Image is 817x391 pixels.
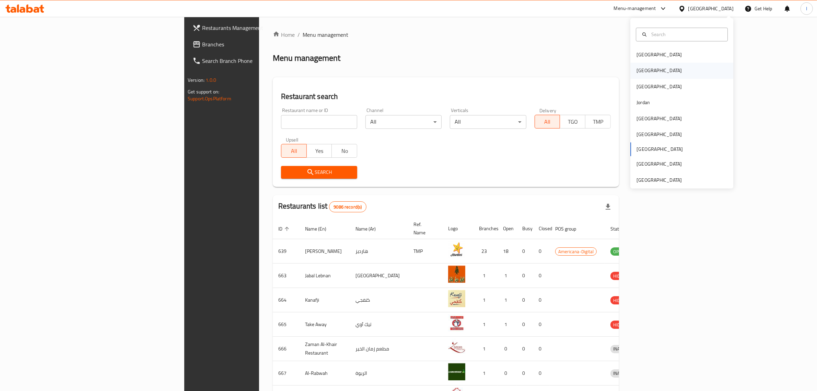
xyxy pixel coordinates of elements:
[187,20,321,36] a: Restaurants Management
[610,321,631,329] span: HIDDEN
[538,117,558,127] span: All
[610,248,627,256] span: OPEN
[498,361,517,386] td: 0
[329,204,366,210] span: 9086 record(s)
[517,337,533,361] td: 0
[448,290,465,307] img: Kanafji
[188,94,231,103] a: Support.OpsPlatform
[448,314,465,332] img: Take Away
[610,272,631,280] span: HIDDEN
[637,115,682,122] div: [GEOGRAPHIC_DATA]
[443,218,474,239] th: Logo
[637,131,682,138] div: [GEOGRAPHIC_DATA]
[202,40,315,48] span: Branches
[637,51,682,59] div: [GEOGRAPHIC_DATA]
[300,337,350,361] td: Zaman Al-Khair Restaurant
[533,264,550,288] td: 0
[202,24,315,32] span: Restaurants Management
[517,361,533,386] td: 0
[188,87,219,96] span: Get support on:
[300,312,350,337] td: Take Away
[533,288,550,312] td: 0
[610,321,631,329] div: HIDDEN
[533,337,550,361] td: 0
[355,225,385,233] span: Name (Ar)
[498,239,517,264] td: 18
[498,218,517,239] th: Open
[610,345,634,353] span: INACTIVE
[555,225,585,233] span: POS group
[335,146,354,156] span: No
[413,220,434,237] span: Ref. Name
[350,264,408,288] td: [GEOGRAPHIC_DATA]
[637,99,650,107] div: Jordan
[637,67,682,75] div: [GEOGRAPHIC_DATA]
[287,168,352,177] span: Search
[517,239,533,264] td: 0
[281,166,357,179] button: Search
[535,115,560,129] button: All
[474,239,498,264] td: 23
[517,288,533,312] td: 0
[474,288,498,312] td: 1
[350,337,408,361] td: مطعم زمان الخير
[533,218,550,239] th: Closed
[281,115,357,129] input: Search for restaurant name or ID..
[614,4,656,13] div: Menu-management
[533,361,550,386] td: 0
[637,83,682,90] div: [GEOGRAPHIC_DATA]
[556,248,596,256] span: Americana-Digital
[533,312,550,337] td: 0
[498,288,517,312] td: 1
[637,176,682,184] div: [GEOGRAPHIC_DATA]
[474,264,498,288] td: 1
[474,312,498,337] td: 1
[206,76,216,85] span: 1.0.0
[286,137,299,142] label: Upsell
[637,160,682,168] div: [GEOGRAPHIC_DATA]
[517,218,533,239] th: Busy
[350,312,408,337] td: تيك آوي
[610,225,633,233] span: Status
[273,31,619,39] nav: breadcrumb
[188,76,205,85] span: Version:
[284,146,304,156] span: All
[300,361,350,386] td: Al-Rabwah
[563,117,583,127] span: TGO
[187,53,321,69] a: Search Branch Phone
[448,339,465,356] img: Zaman Al-Khair Restaurant
[688,5,734,12] div: [GEOGRAPHIC_DATA]
[350,239,408,264] td: هارديز
[610,247,627,256] div: OPEN
[303,31,348,39] span: Menu management
[448,363,465,380] img: Al-Rabwah
[560,115,585,129] button: TGO
[517,264,533,288] td: 0
[350,361,408,386] td: الربوة
[649,31,723,38] input: Search
[474,337,498,361] td: 1
[350,288,408,312] td: كنفجي
[281,91,611,102] h2: Restaurant search
[806,5,807,12] span: I
[498,264,517,288] td: 1
[600,199,616,215] div: Export file
[300,288,350,312] td: Kanafji
[588,117,608,127] span: TMP
[202,57,315,65] span: Search Branch Phone
[329,201,366,212] div: Total records count
[278,201,366,212] h2: Restaurants list
[610,369,634,377] span: INACTIVE
[187,36,321,53] a: Branches
[300,239,350,264] td: [PERSON_NAME]
[306,144,332,158] button: Yes
[498,337,517,361] td: 0
[610,297,631,304] span: HIDDEN
[450,115,526,129] div: All
[517,312,533,337] td: 0
[300,264,350,288] td: Jabal Lebnan
[533,239,550,264] td: 0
